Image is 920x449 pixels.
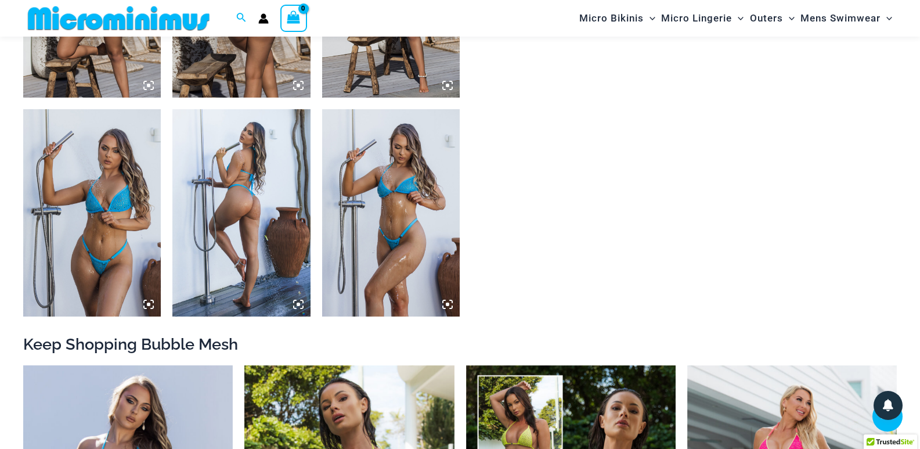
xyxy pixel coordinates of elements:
span: Menu Toggle [644,3,655,33]
span: Menu Toggle [732,3,744,33]
span: Mens Swimwear [800,3,881,33]
a: Micro BikinisMenu ToggleMenu Toggle [576,3,658,33]
img: Bubble Mesh Highlight Blue 323 Underwire Top 469 Thong [23,109,161,316]
h2: Keep Shopping Bubble Mesh [23,334,897,354]
span: Menu Toggle [881,3,892,33]
img: Bubble Mesh Highlight Blue 323 Underwire Top 469 Thong [172,109,310,316]
a: Micro LingerieMenu ToggleMenu Toggle [658,3,746,33]
a: Mens SwimwearMenu ToggleMenu Toggle [798,3,895,33]
nav: Site Navigation [575,2,897,35]
a: OutersMenu ToggleMenu Toggle [747,3,798,33]
a: Search icon link [236,11,247,26]
span: Menu Toggle [783,3,795,33]
span: Micro Lingerie [661,3,732,33]
span: Micro Bikinis [579,3,644,33]
a: Account icon link [258,13,269,24]
img: MM SHOP LOGO FLAT [23,5,214,31]
span: Outers [750,3,783,33]
a: View Shopping Cart, empty [280,5,307,31]
img: Bubble Mesh Highlight Blue 323 Underwire Top 469 Thong [322,109,460,316]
